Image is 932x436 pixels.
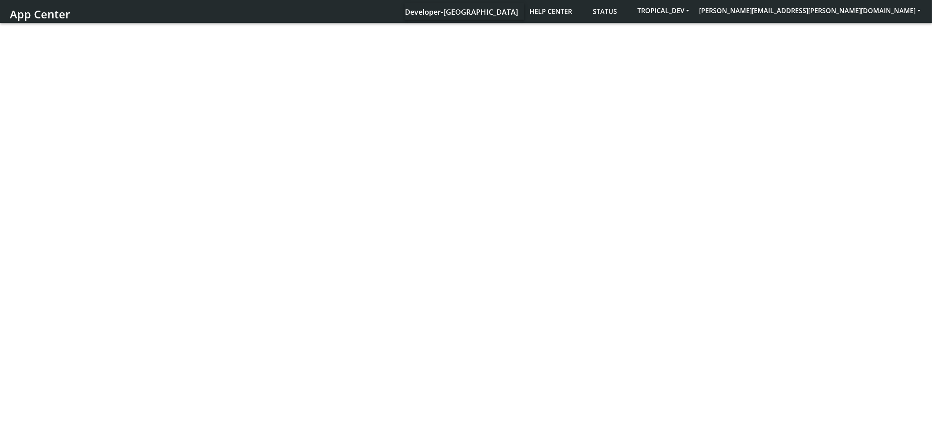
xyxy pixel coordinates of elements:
span: Developer-[GEOGRAPHIC_DATA] [387,7,500,17]
a: Your current platform instance [387,4,500,20]
img: status.svg [582,7,591,16]
a: Status [579,4,633,20]
button: TROPICAL_DEV [633,4,694,18]
a: Help center [506,4,579,20]
img: knowledge.svg [510,7,519,16]
span: App Center [44,7,105,22]
span: Help center [510,7,563,16]
button: [PERSON_NAME][EMAIL_ADDRESS][PERSON_NAME][DOMAIN_NAME] [694,4,925,18]
span: Status [582,7,617,16]
img: logo-telit-cinterion-gw-new.png [7,6,41,19]
a: App Center [7,3,103,21]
